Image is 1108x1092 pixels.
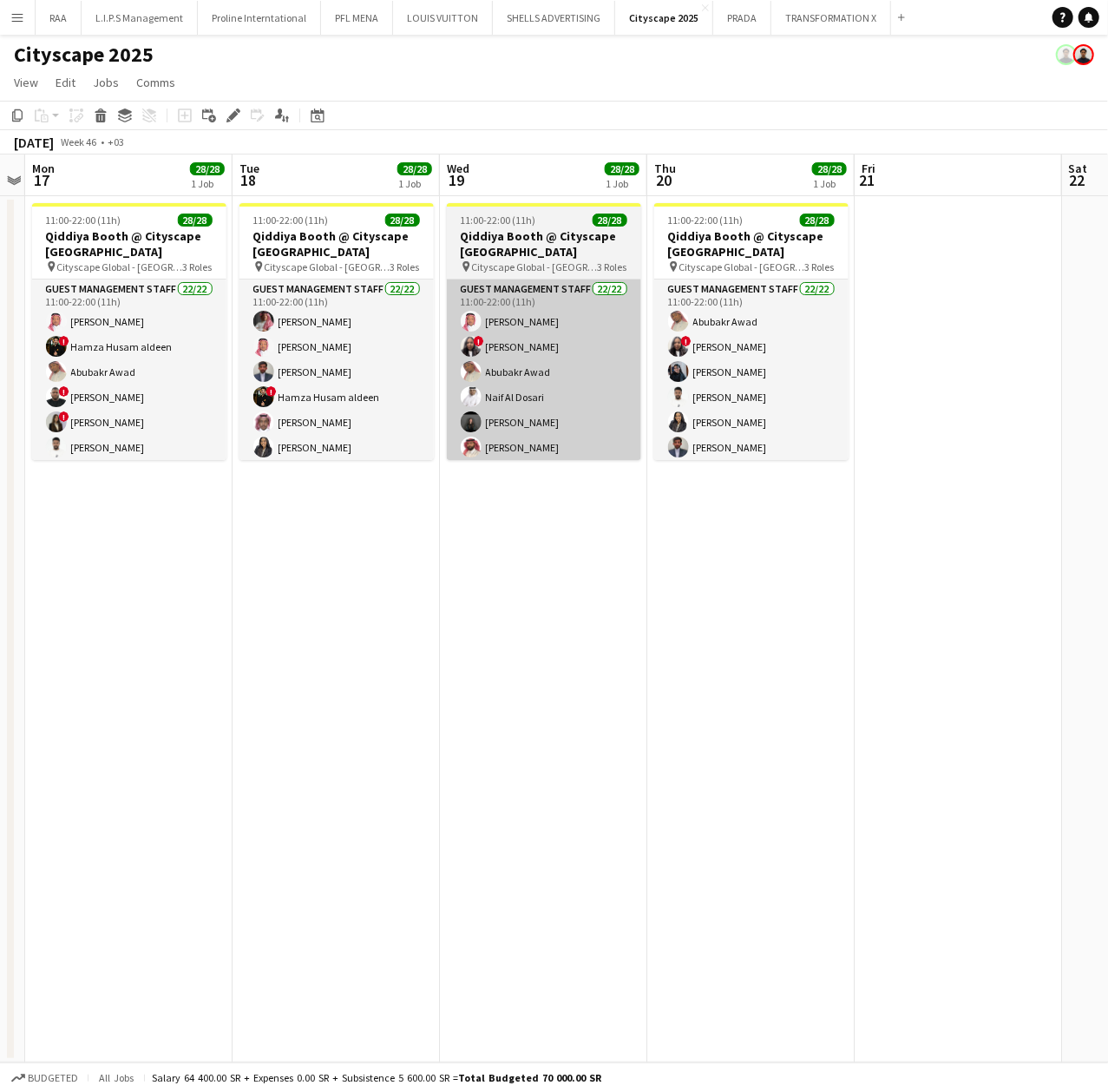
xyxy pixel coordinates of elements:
a: Edit [49,71,82,94]
button: Proline Interntational [198,1,321,35]
span: 22 [1066,170,1088,190]
span: ! [474,336,484,346]
span: Total Budgeted 70 000.00 SR [458,1071,601,1084]
span: Cityscape Global - [GEOGRAPHIC_DATA] [679,260,805,273]
span: Comms [136,75,175,90]
span: ! [266,386,277,397]
span: ! [59,336,69,346]
span: 11:00-22:00 (11h) [46,214,121,227]
span: Fri [862,161,875,176]
app-job-card: 11:00-22:00 (11h)28/28Qiddiya Booth @ Cityscape [GEOGRAPHIC_DATA] Cityscape Global - [GEOGRAPHIC_... [447,203,641,460]
button: Cityscape 2025 [615,1,713,35]
h3: Qiddiya Booth @ Cityscape [GEOGRAPHIC_DATA] [239,228,434,260]
span: 28/28 [385,214,420,227]
span: 11:00-22:00 (11h) [461,214,536,227]
span: 28/28 [190,162,225,175]
h1: Cityscape 2025 [14,42,154,68]
span: 18 [237,170,259,190]
span: ! [59,386,69,397]
div: Salary 64 400.00 SR + Expenses 0.00 SR + Subsistence 5 600.00 SR = [152,1071,601,1084]
span: 17 [30,170,55,190]
button: SHELLS ADVERTISING [493,1,615,35]
button: Budgeted [9,1069,81,1088]
div: [DATE] [14,134,54,151]
div: 1 Job [398,177,431,190]
span: View [14,75,38,90]
span: Mon [32,161,55,176]
span: Budgeted [28,1072,78,1084]
span: 28/28 [812,162,847,175]
button: TRANSFORMATION X [771,1,891,35]
h3: Qiddiya Booth @ Cityscape [GEOGRAPHIC_DATA] [447,228,641,260]
span: 28/28 [800,214,835,227]
h3: Qiddiya Booth @ Cityscape [GEOGRAPHIC_DATA] [654,228,849,260]
span: Edit [56,75,75,90]
span: Cityscape Global - [GEOGRAPHIC_DATA] [57,260,183,273]
div: 1 Job [813,177,846,190]
div: 1 Job [191,177,224,190]
button: RAA [36,1,82,35]
a: Jobs [86,71,126,94]
span: All jobs [95,1071,137,1084]
button: L.I.P.S Management [82,1,198,35]
app-job-card: 11:00-22:00 (11h)28/28Qiddiya Booth @ Cityscape [GEOGRAPHIC_DATA] Cityscape Global - [GEOGRAPHIC_... [239,203,434,460]
app-job-card: 11:00-22:00 (11h)28/28Qiddiya Booth @ Cityscape [GEOGRAPHIC_DATA] Cityscape Global - [GEOGRAPHIC_... [32,203,226,460]
span: Cityscape Global - [GEOGRAPHIC_DATA] [472,260,598,273]
button: LOUIS VUITTON [393,1,493,35]
span: 3 Roles [598,260,627,273]
app-card-role: Guest Management Staff22/2211:00-22:00 (11h)[PERSON_NAME][PERSON_NAME][PERSON_NAME]!Hamza Husam a... [239,280,434,867]
span: Week 46 [57,135,101,148]
span: ! [681,336,692,346]
span: 19 [444,170,469,190]
span: Cityscape Global - [GEOGRAPHIC_DATA] [265,260,390,273]
span: 28/28 [178,214,213,227]
span: Jobs [93,75,119,90]
button: PFL MENA [321,1,393,35]
app-card-role: Guest Management Staff22/2211:00-22:00 (11h)[PERSON_NAME]!Hamza Husam aldeenAbubakr Awad![PERSON_... [32,280,226,867]
span: 28/28 [397,162,432,175]
button: PRADA [713,1,771,35]
app-user-avatar: Kenan Tesfaselase [1056,44,1077,65]
span: 21 [859,170,875,190]
span: ! [59,411,69,422]
span: 28/28 [605,162,639,175]
span: Thu [654,161,676,176]
span: Wed [447,161,469,176]
span: 28/28 [593,214,627,227]
a: View [7,71,45,94]
div: 1 Job [606,177,639,190]
app-card-role: Guest Management Staff22/2211:00-22:00 (11h)[PERSON_NAME]![PERSON_NAME]Abubakr AwadNaif Al Dosari... [447,280,641,867]
span: 3 Roles [183,260,213,273]
span: 11:00-22:00 (11h) [253,214,329,227]
app-user-avatar: Kenan Tesfaselase [1073,44,1094,65]
span: Tue [239,161,259,176]
span: 20 [652,170,676,190]
span: 3 Roles [805,260,835,273]
app-job-card: 11:00-22:00 (11h)28/28Qiddiya Booth @ Cityscape [GEOGRAPHIC_DATA] Cityscape Global - [GEOGRAPHIC_... [654,203,849,460]
h3: Qiddiya Booth @ Cityscape [GEOGRAPHIC_DATA] [32,228,226,260]
a: Comms [129,71,182,94]
span: Sat [1069,161,1088,176]
div: +03 [108,135,124,148]
app-card-role: Guest Management Staff22/2211:00-22:00 (11h)Abubakr Awad![PERSON_NAME][PERSON_NAME][PERSON_NAME][... [654,280,849,867]
span: 11:00-22:00 (11h) [668,214,744,227]
span: 3 Roles [390,260,420,273]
